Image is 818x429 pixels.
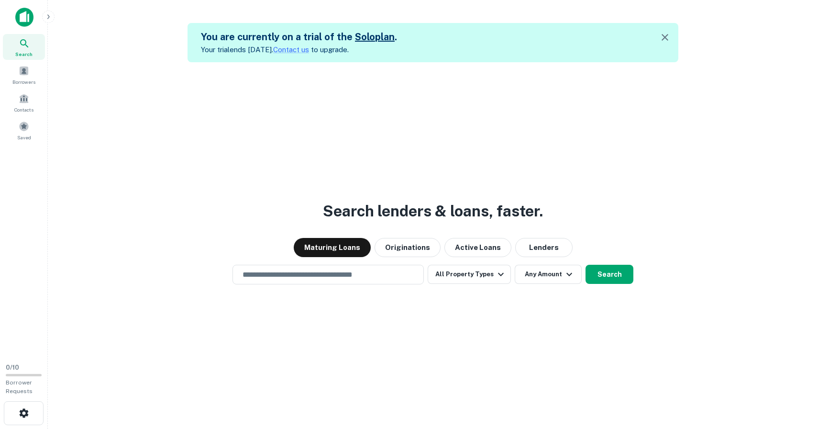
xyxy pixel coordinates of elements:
button: Search [586,265,633,284]
a: Contacts [3,90,45,115]
img: capitalize-icon.png [15,8,33,27]
span: Borrower Requests [6,379,33,395]
span: Contacts [14,106,33,113]
span: Borrowers [12,78,35,86]
span: Saved [17,134,31,141]
h3: Search lenders & loans, faster. [323,200,543,223]
p: Your trial ends [DATE]. to upgrade. [201,44,397,56]
span: 0 / 10 [6,364,19,371]
button: Any Amount [515,265,582,284]
a: Saved [3,117,45,143]
button: Maturing Loans [294,238,371,257]
button: Active Loans [444,238,511,257]
button: Originations [375,238,441,257]
button: All Property Types [428,265,511,284]
a: Borrowers [3,62,45,88]
iframe: Chat Widget [770,352,818,398]
a: Contact us [273,45,309,54]
span: Search [15,50,33,58]
h5: You are currently on a trial of the . [201,30,397,44]
a: Search [3,34,45,60]
a: Soloplan [355,31,395,43]
button: Lenders [515,238,573,257]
